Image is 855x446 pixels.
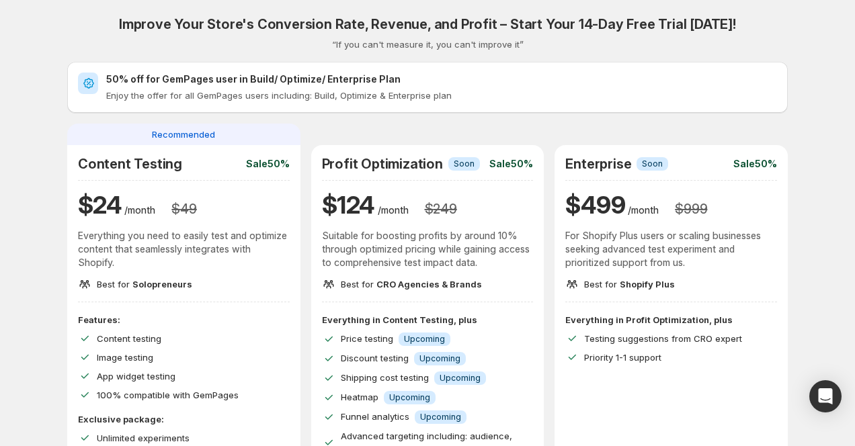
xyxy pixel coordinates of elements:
[565,189,625,221] h1: $ 499
[341,411,409,422] span: Funnel analytics
[322,189,375,221] h1: $ 124
[454,159,475,169] span: Soon
[171,201,196,217] h3: $ 49
[341,372,429,383] span: Shipping cost testing
[78,229,290,269] p: Everything you need to easily test and optimize content that seamlessly integrates with Shopify.
[420,412,461,422] span: Upcoming
[341,333,393,344] span: Price testing
[341,353,409,363] span: Discount testing
[97,433,190,443] span: Unlimited experiments
[584,277,675,291] p: Best for
[809,380,842,412] div: Open Intercom Messenger
[628,204,659,217] p: /month
[584,333,742,344] span: Testing suggestions from CRO expert
[322,313,534,326] p: Everything in Content Testing, plus
[620,279,675,289] span: Shopify Plus
[132,279,192,289] span: Solopreneurs
[106,73,777,86] h2: 50% off for GemPages user in Build/ Optimize/ Enterprise Plan
[584,352,661,363] span: Priority 1-1 support
[425,201,457,217] h3: $ 249
[378,204,409,217] p: /month
[389,392,430,403] span: Upcoming
[97,333,161,344] span: Content testing
[78,156,182,172] h2: Content Testing
[97,352,153,363] span: Image testing
[152,128,215,141] span: Recommended
[675,201,707,217] h3: $ 999
[565,156,631,172] h2: Enterprise
[419,353,460,364] span: Upcoming
[246,157,290,171] p: Sale 50%
[404,334,445,345] span: Upcoming
[489,157,533,171] p: Sale 50%
[341,277,482,291] p: Best for
[78,313,290,326] p: Features:
[97,277,192,291] p: Best for
[565,229,777,269] p: For Shopify Plus users or scaling businesses seeking advanced test experiment and prioritized sup...
[642,159,663,169] span: Soon
[97,390,239,400] span: 100% compatible with GemPages
[106,89,777,102] p: Enjoy the offer for all GemPages users including: Build, Optimize & Enterprise plan
[322,156,443,172] h2: Profit Optimization
[97,371,175,382] span: App widget testing
[376,279,482,289] span: CRO Agencies & Brands
[332,38,524,51] p: “If you can't measure it, you can't improve it”
[78,412,290,426] p: Exclusive package:
[733,157,777,171] p: Sale 50%
[440,373,481,384] span: Upcoming
[341,392,378,402] span: Heatmap
[119,16,736,32] h2: Improve Your Store's Conversion Rate, Revenue, and Profit – Start Your 14-Day Free Trial [DATE]!
[322,229,534,269] p: Suitable for boosting profits by around 10% through optimized pricing while gaining access to com...
[565,313,777,326] p: Everything in Profit Optimization, plus
[124,204,155,217] p: /month
[78,189,122,221] h1: $ 24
